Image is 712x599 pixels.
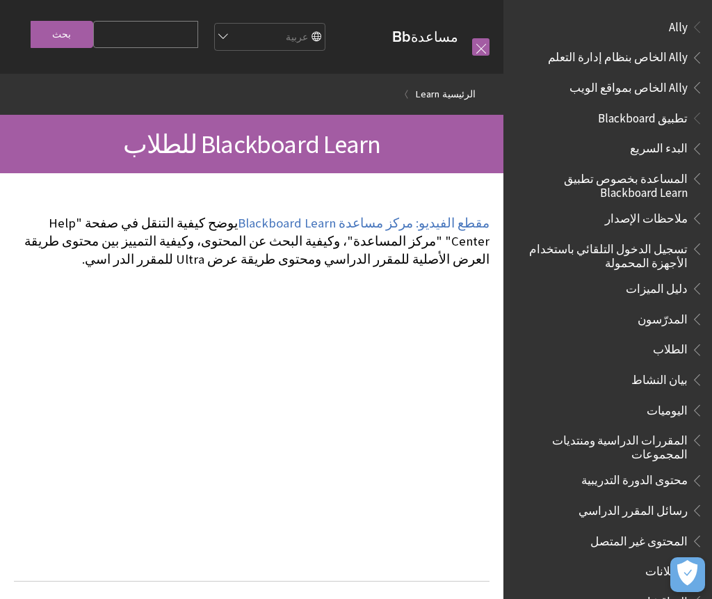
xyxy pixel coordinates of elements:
[578,499,688,518] span: رسائل المقرر الدراسي
[590,529,688,548] span: المحتوى غير المتصل
[392,28,458,45] a: مساعدةBb
[669,15,688,34] span: Ally
[548,46,688,65] span: Ally الخاص بنظام إدارة التعلم
[14,214,489,269] p: يوضح كيفية التنقل في صفحة "Help Center" "مركز المساعدة"، وكيفية البحث عن المحتوى، وكيفية التمييز ...
[630,137,688,156] span: البدء السريع
[670,557,705,592] button: فتح التفضيلات
[581,469,688,488] span: محتوى الدورة التدريبية
[512,15,704,99] nav: Book outline for Anthology Ally Help
[520,237,688,270] span: تسجيل الدخول التلقائي باستخدام الأجهزة المحمولة
[123,128,380,160] span: Blackboard Learn للطلاب
[631,368,688,387] span: بيان النشاط
[645,560,688,579] span: الإعلانات
[238,215,489,232] a: مقطع الفيديو: مركز مساعدة Blackboard Learn
[569,76,688,95] span: Ally الخاص بمواقع الويب
[392,28,411,46] strong: Bb
[605,207,688,225] span: ملاحظات الإصدار
[598,106,688,125] span: تطبيق Blackboard
[647,399,688,417] span: اليوميات
[520,429,688,461] span: المقررات الدراسية ومنتديات المجموعات
[626,277,688,296] span: دليل الميزات
[653,338,688,357] span: الطلاب
[520,167,688,200] span: المساعدة بخصوص تطبيق Blackboard Learn
[213,24,325,51] select: Site Language Selector
[31,21,93,48] input: بحث
[638,308,688,326] span: المدرّسون
[442,86,476,103] a: الرئيسية
[416,86,439,103] a: Learn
